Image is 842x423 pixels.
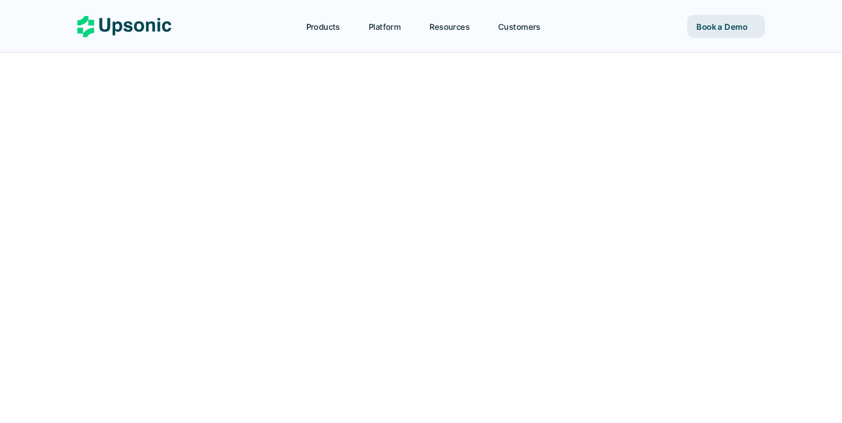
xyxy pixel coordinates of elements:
p: From onboarding to compliance to settlement to autonomous control. Work with %82 more efficiency ... [235,212,607,248]
p: Products [306,21,340,33]
p: Book a Demo [386,284,447,304]
p: Platform [369,21,401,33]
a: Book a Demo [687,15,765,38]
a: Book a Demo [372,277,469,312]
p: Resources [430,21,470,33]
p: Book a Demo [697,21,747,33]
h2: Agentic AI Platform for FinTech Operations [223,97,618,185]
p: Customers [498,21,541,33]
a: Products [300,16,359,37]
